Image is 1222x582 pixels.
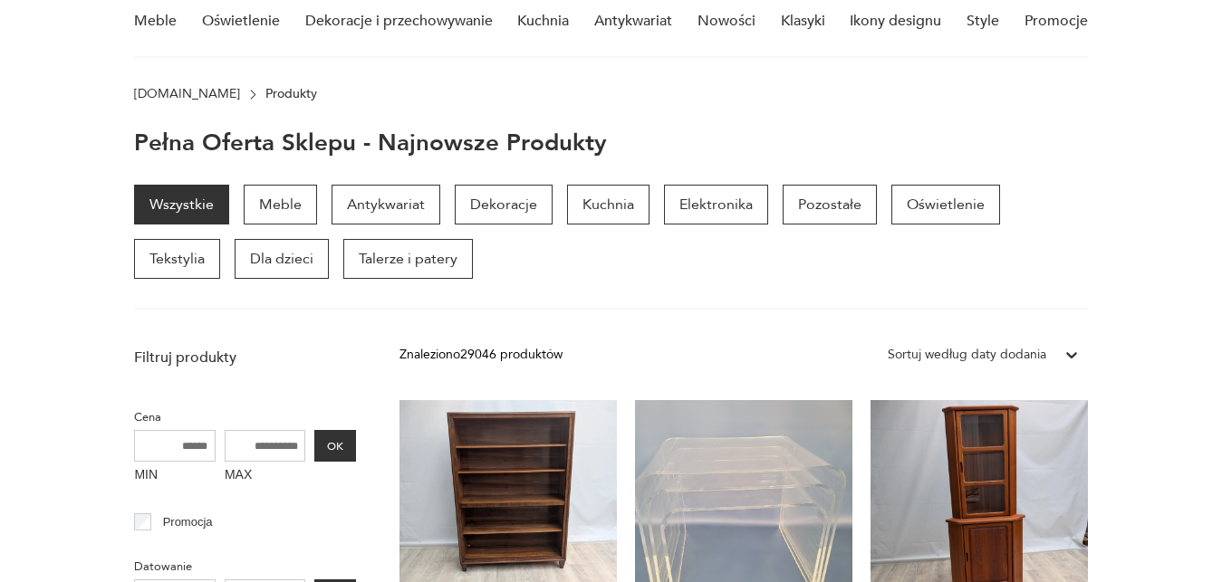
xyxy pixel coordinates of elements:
button: OK [314,430,356,462]
p: Filtruj produkty [134,348,356,367]
div: Sortuj według daty dodania [888,345,1046,365]
a: Dekoracje [455,185,553,224]
a: Kuchnia [567,185,649,224]
p: Cena [134,407,356,427]
label: MIN [134,462,216,491]
a: Oświetlenie [891,185,1000,224]
div: Znaleziono 29046 produktów [399,345,563,365]
p: Datowanie [134,557,356,577]
a: Antykwariat [332,185,440,224]
label: MAX [225,462,306,491]
h1: Pełna oferta sklepu - najnowsze produkty [134,130,607,156]
a: Tekstylia [134,239,220,279]
p: Promocja [163,512,213,532]
a: Meble [244,185,317,224]
a: Pozostałe [783,185,877,224]
p: Produkty [265,87,317,101]
a: [DOMAIN_NAME] [134,87,240,101]
a: Wszystkie [134,185,229,224]
a: Elektronika [664,185,768,224]
a: Dla dzieci [235,239,329,279]
a: Talerze i patery [343,239,473,279]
